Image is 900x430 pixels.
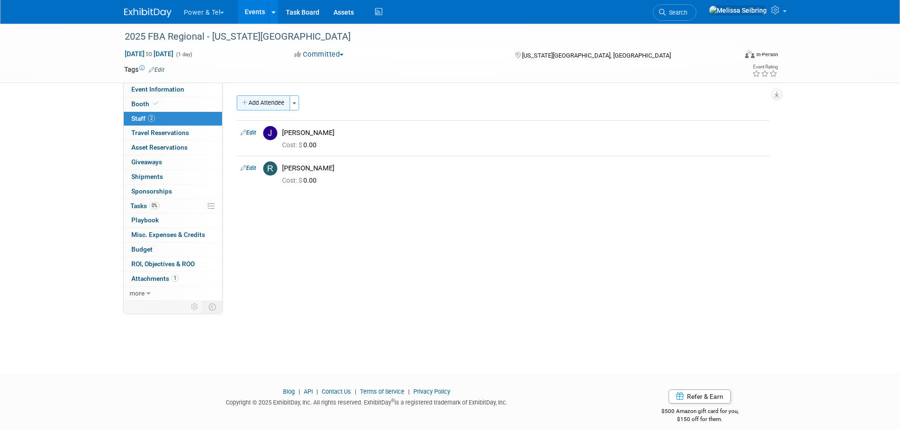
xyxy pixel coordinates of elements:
span: | [314,388,320,395]
span: (1 day) [175,51,192,58]
div: $500 Amazon gift card for you, [624,401,776,423]
span: Cost: $ [282,141,303,149]
a: Refer & Earn [669,389,731,404]
a: Asset Reservations [124,141,222,155]
span: Staff [131,115,155,122]
a: Edit [240,165,256,171]
a: Travel Reservations [124,126,222,140]
a: Privacy Policy [413,388,450,395]
span: Misc. Expenses & Credits [131,231,205,238]
span: 2 [148,115,155,122]
a: ROI, Objectives & ROO [124,257,222,271]
span: 0% [149,202,160,209]
div: Event Format [681,49,779,63]
span: Tasks [130,202,160,210]
div: Copyright © 2025 ExhibitDay, Inc. All rights reserved. ExhibitDay is a registered trademark of Ex... [124,396,610,407]
span: Giveaways [131,158,162,166]
span: Travel Reservations [131,129,189,136]
span: Sponsorships [131,187,172,195]
span: Event Information [131,85,184,93]
td: Personalize Event Tab Strip [187,301,203,313]
a: Budget [124,243,222,257]
a: Booth [124,97,222,111]
a: Blog [283,388,295,395]
span: | [296,388,302,395]
span: Shipments [131,173,163,180]
span: Budget [131,245,153,253]
img: R.jpg [263,161,277,176]
a: Contact Us [322,388,351,395]
img: Melissa Seibring [709,5,767,16]
a: Playbook [124,213,222,228]
img: J.jpg [263,126,277,140]
a: Giveaways [124,155,222,169]
a: Terms of Service [360,388,404,395]
span: 1 [171,275,179,282]
a: Attachments1 [124,272,222,286]
div: $150 off for them. [624,415,776,423]
span: to [145,50,154,58]
span: ROI, Objectives & ROO [131,260,195,268]
span: [DATE] [DATE] [124,50,174,58]
div: 2025 FBA Regional - [US_STATE][GEOGRAPHIC_DATA] [121,28,723,45]
sup: ® [391,398,394,403]
span: Asset Reservations [131,143,188,151]
button: Add Attendee [237,95,290,110]
a: Tasks0% [124,199,222,213]
button: Committed [291,50,347,59]
a: Misc. Expenses & Credits [124,228,222,242]
span: Playbook [131,216,159,224]
a: API [304,388,313,395]
a: Search [653,4,696,21]
span: Search [666,9,687,16]
span: more [129,289,145,297]
img: Format-Inperson.png [745,51,754,58]
div: Event Rating [752,65,778,69]
span: Attachments [131,275,179,282]
div: In-Person [756,51,778,58]
a: Staff2 [124,112,222,126]
a: Shipments [124,170,222,184]
a: more [124,287,222,301]
span: 0.00 [282,141,320,149]
span: Booth [131,100,160,108]
span: [US_STATE][GEOGRAPHIC_DATA], [GEOGRAPHIC_DATA] [522,52,671,59]
span: | [352,388,359,395]
a: Event Information [124,83,222,97]
a: Edit [240,129,256,136]
a: Edit [149,67,164,73]
td: Toggle Event Tabs [203,301,222,313]
div: [PERSON_NAME] [282,128,765,137]
span: Cost: $ [282,177,303,184]
img: ExhibitDay [124,8,171,17]
span: 0.00 [282,177,320,184]
td: Tags [124,65,164,74]
span: | [406,388,412,395]
div: [PERSON_NAME] [282,164,765,173]
a: Sponsorships [124,185,222,199]
i: Booth reservation complete [154,101,158,106]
